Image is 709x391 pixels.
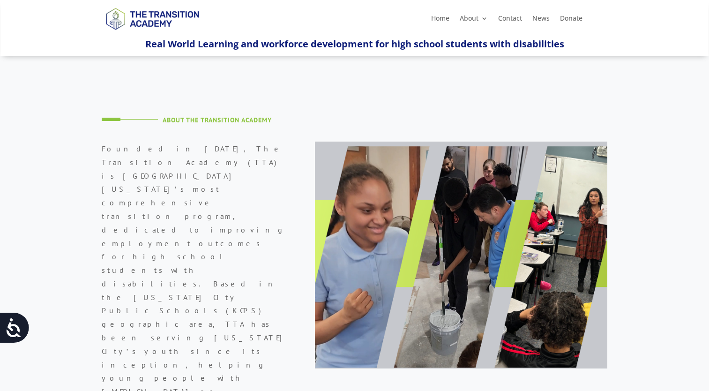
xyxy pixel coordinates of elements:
a: Donate [560,15,582,25]
a: Logo-Noticias [102,28,203,37]
a: Contact [498,15,522,25]
img: TTA Brand_TTA Primary Logo_Horizontal_Light BG [102,2,203,35]
h4: About The Transition Academy [163,117,287,128]
a: News [532,15,550,25]
a: Home [431,15,449,25]
a: About [460,15,488,25]
span: Real World Learning and workforce development for high school students with disabilities [145,38,564,50]
img: About Page Image [315,142,607,368]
